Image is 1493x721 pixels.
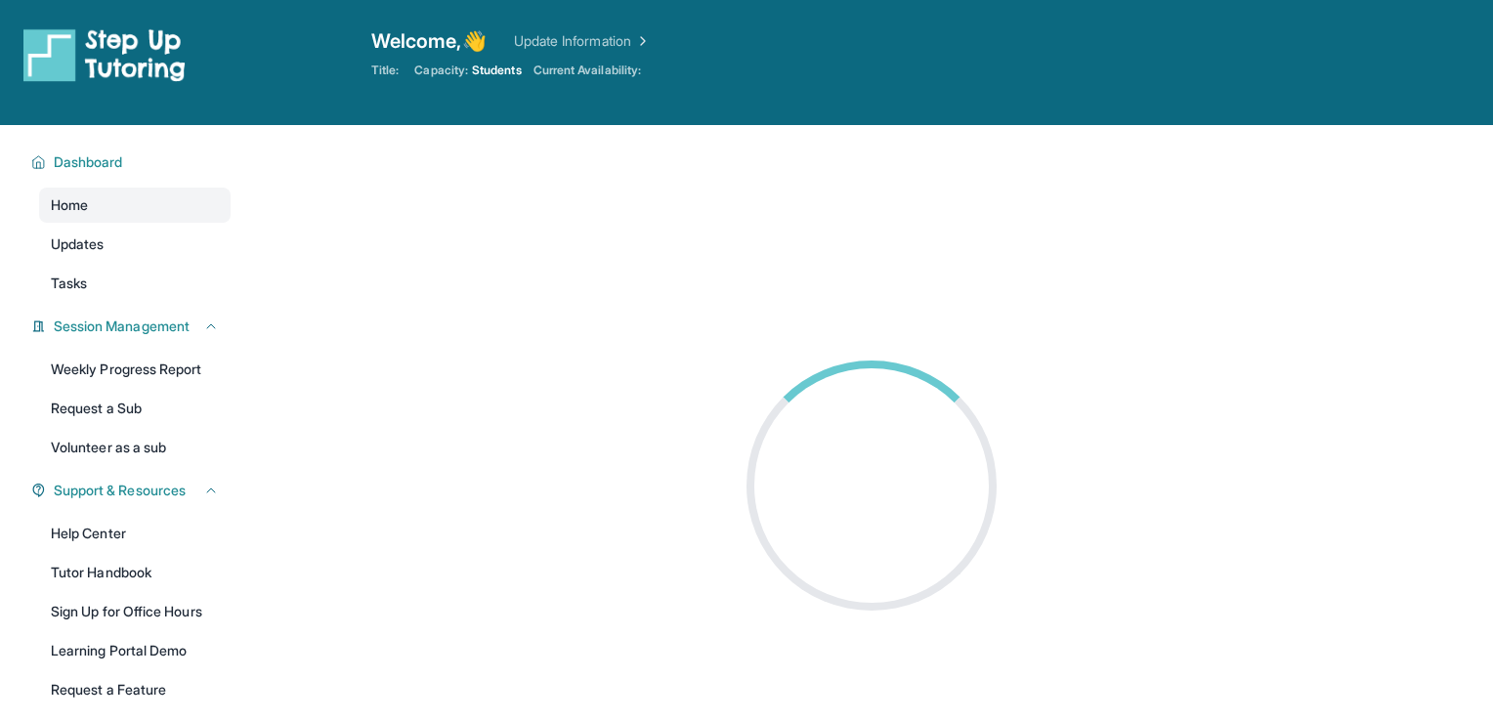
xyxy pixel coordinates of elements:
a: Request a Feature [39,672,231,707]
a: Weekly Progress Report [39,352,231,387]
img: Chevron Right [631,31,651,51]
a: Help Center [39,516,231,551]
span: Current Availability: [533,63,641,78]
span: Support & Resources [54,481,186,500]
span: Capacity: [414,63,468,78]
span: Home [51,195,88,215]
span: Tasks [51,274,87,293]
button: Dashboard [46,152,219,172]
button: Support & Resources [46,481,219,500]
button: Session Management [46,317,219,336]
a: Volunteer as a sub [39,430,231,465]
a: Sign Up for Office Hours [39,594,231,629]
a: Home [39,188,231,223]
a: Learning Portal Demo [39,633,231,668]
span: Updates [51,234,105,254]
span: Students [472,63,522,78]
a: Request a Sub [39,391,231,426]
a: Tutor Handbook [39,555,231,590]
a: Update Information [514,31,651,51]
span: Title: [371,63,399,78]
span: Session Management [54,317,190,336]
a: Updates [39,227,231,262]
img: logo [23,27,186,82]
span: Dashboard [54,152,123,172]
a: Tasks [39,266,231,301]
span: Welcome, 👋 [371,27,487,55]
